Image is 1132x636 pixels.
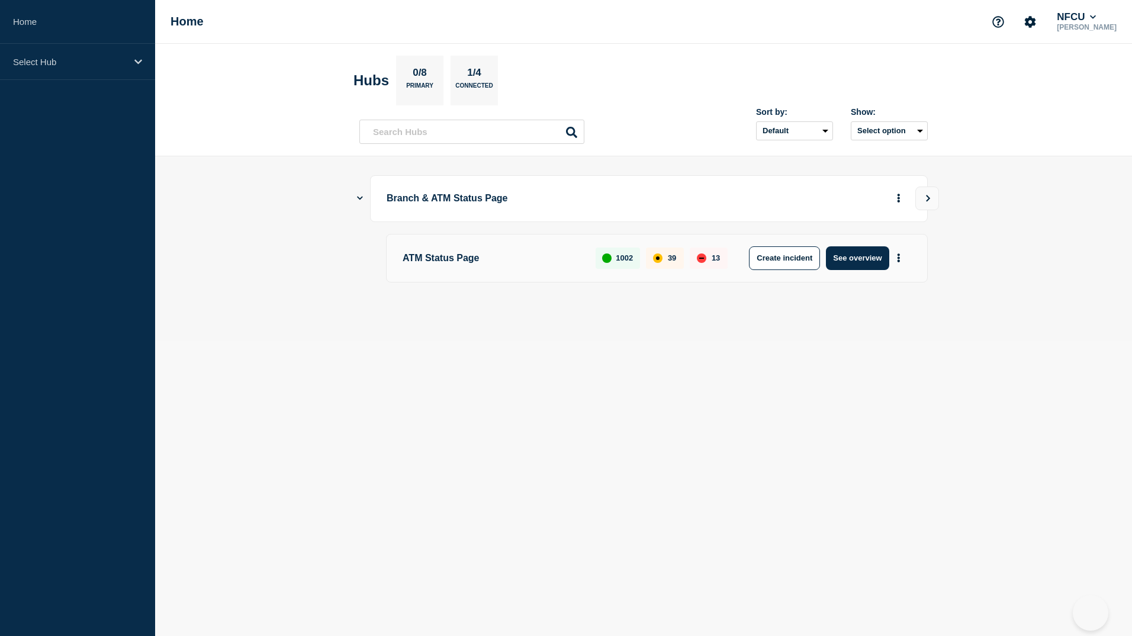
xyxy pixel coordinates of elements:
[851,121,928,140] button: Select option
[616,253,633,262] p: 1002
[1054,11,1098,23] button: NFCU
[749,246,820,270] button: Create incident
[406,82,433,95] p: Primary
[891,247,906,269] button: More actions
[851,107,928,117] div: Show:
[409,67,432,82] p: 0/8
[359,120,584,144] input: Search Hubs
[891,188,906,210] button: More actions
[602,253,612,263] div: up
[353,72,389,89] h2: Hubs
[697,253,706,263] div: down
[668,253,676,262] p: 39
[826,246,889,270] button: See overview
[1054,23,1119,31] p: [PERSON_NAME]
[455,82,493,95] p: Connected
[986,9,1011,34] button: Support
[463,67,486,82] p: 1/4
[756,107,833,117] div: Sort by:
[1018,9,1043,34] button: Account settings
[171,15,204,28] h1: Home
[712,253,720,262] p: 13
[13,57,127,67] p: Select Hub
[653,253,663,263] div: affected
[387,188,714,210] p: Branch & ATM Status Page
[915,187,939,210] button: View
[357,194,363,203] button: Show Connected Hubs
[756,121,833,140] select: Sort by
[403,246,582,270] p: ATM Status Page
[1073,595,1108,631] iframe: Help Scout Beacon - Open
